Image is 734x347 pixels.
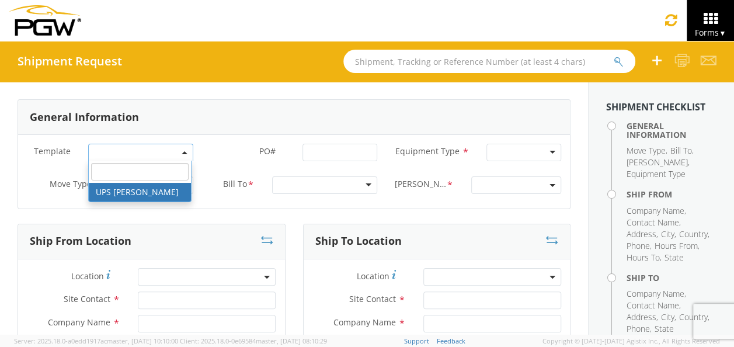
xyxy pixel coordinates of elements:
span: Company Name [627,205,684,216]
span: Country [679,228,708,240]
li: , [661,228,676,240]
span: Company Name [333,317,396,328]
span: Site Contact [64,293,110,304]
span: Location [357,270,389,282]
span: Address [627,311,656,322]
span: Move Type [627,145,666,156]
li: , [627,300,681,311]
span: Country [679,311,708,322]
span: City [661,228,674,240]
li: , [627,288,686,300]
li: , [627,252,662,263]
li: , [655,240,700,252]
a: Support [404,336,429,345]
li: , [661,311,676,323]
span: Forms [695,27,726,38]
span: Contact Name [627,300,679,311]
span: Location [71,270,104,282]
span: Phone [627,240,650,251]
span: Bill To [223,178,247,192]
li: , [679,311,709,323]
span: ▼ [719,28,726,38]
span: Address [627,228,656,240]
span: Bill To [670,145,692,156]
span: [PERSON_NAME] [627,157,688,168]
h4: Shipment Request [18,55,122,68]
li: , [627,217,681,228]
span: master, [DATE] 08:10:29 [256,336,327,345]
li: , [627,240,652,252]
span: State [655,323,674,334]
span: Client: 2025.18.0-0e69584 [180,336,327,345]
li: , [627,145,667,157]
h4: Ship From [627,190,716,199]
li: , [627,228,658,240]
li: , [627,311,658,323]
li: , [627,323,652,335]
span: Equipment Type [627,168,686,179]
li: UPS [PERSON_NAME] [89,183,191,202]
li: , [627,157,690,168]
h3: Ship From Location [30,235,131,247]
span: State [665,252,684,263]
img: pgw-form-logo-1aaa8060b1cc70fad034.png [9,5,81,36]
span: PO# [259,145,275,157]
span: Company Name [48,317,110,328]
span: Template [34,145,71,157]
span: Company Name [627,288,684,299]
a: Feedback [437,336,465,345]
span: Bill Code [395,178,446,192]
span: master, [DATE] 10:10:00 [107,336,178,345]
span: Hours From [655,240,698,251]
span: Equipment Type [395,145,459,157]
span: Contact Name [627,217,679,228]
h3: Ship To Location [315,235,402,247]
li: , [670,145,694,157]
span: City [661,311,674,322]
li: , [627,205,686,217]
li: , [679,228,709,240]
h4: General Information [627,122,716,140]
span: Copyright © [DATE]-[DATE] Agistix Inc., All Rights Reserved [542,336,720,346]
strong: Shipment Checklist [606,100,705,113]
span: Hours To [627,252,660,263]
span: Server: 2025.18.0-a0edd1917ac [14,336,178,345]
span: Site Contact [349,293,396,304]
input: Shipment, Tracking or Reference Number (at least 4 chars) [343,50,635,73]
span: Move Type [49,178,91,189]
span: Phone [627,323,650,334]
h4: Ship To [627,273,716,282]
h3: General Information [30,112,139,123]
